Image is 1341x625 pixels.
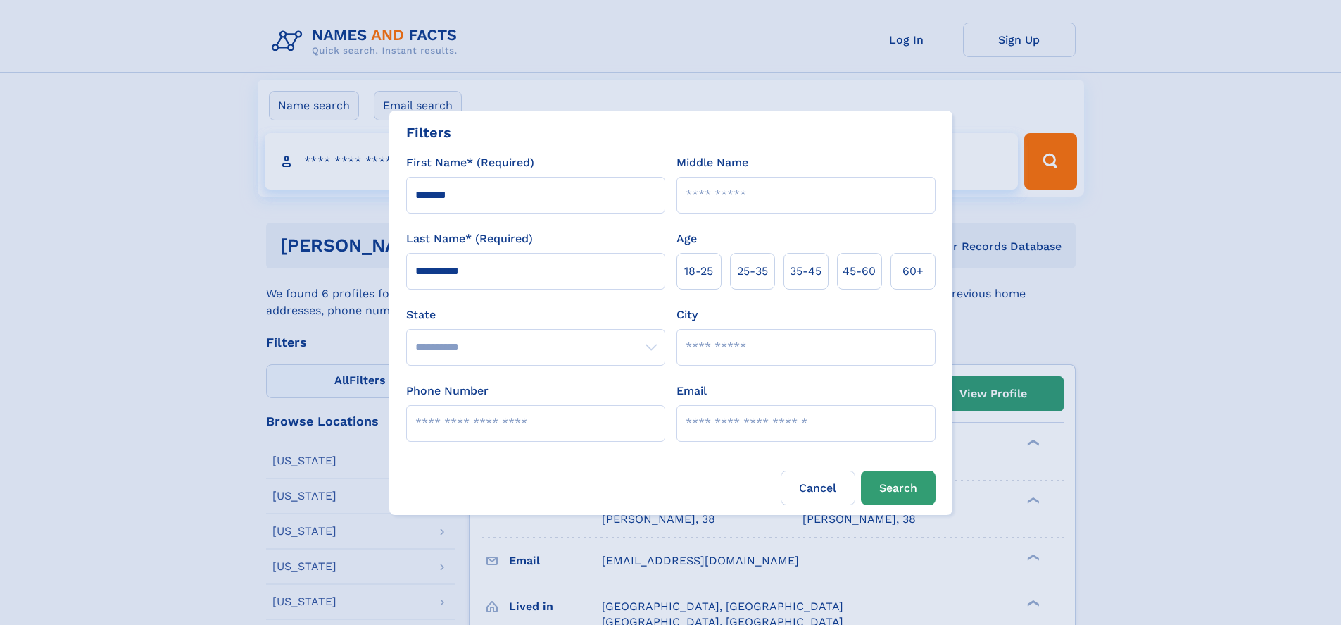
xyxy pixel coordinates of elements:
label: State [406,307,665,323]
label: Last Name* (Required) [406,230,533,247]
label: Age [676,230,697,247]
span: 18‑25 [684,263,713,280]
label: First Name* (Required) [406,154,534,171]
label: Cancel [781,471,855,505]
button: Search [861,471,936,505]
div: Filters [406,122,451,143]
span: 25‑35 [737,263,768,280]
label: City [676,307,698,323]
label: Phone Number [406,383,489,400]
span: 35‑45 [790,263,821,280]
span: 45‑60 [843,263,876,280]
label: Middle Name [676,154,748,171]
span: 60+ [902,263,924,280]
label: Email [676,383,707,400]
